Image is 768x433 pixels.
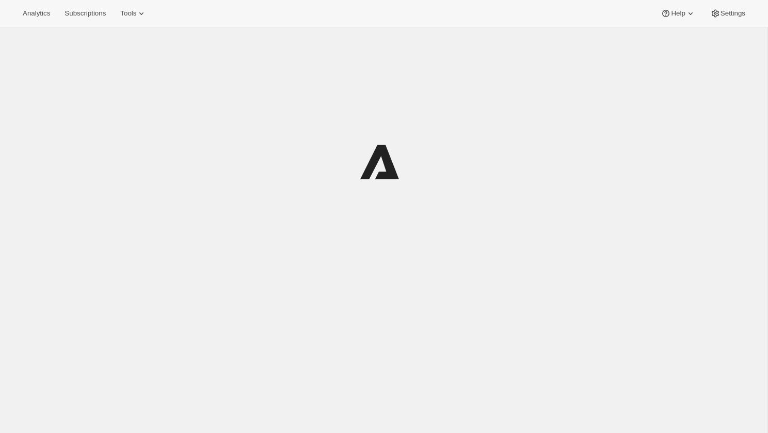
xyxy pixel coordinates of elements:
span: Subscriptions [65,9,106,18]
button: Help [654,6,701,21]
span: Help [671,9,685,18]
span: Analytics [23,9,50,18]
span: Tools [120,9,136,18]
button: Subscriptions [58,6,112,21]
button: Analytics [17,6,56,21]
span: Settings [721,9,745,18]
button: Settings [704,6,751,21]
button: Tools [114,6,153,21]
